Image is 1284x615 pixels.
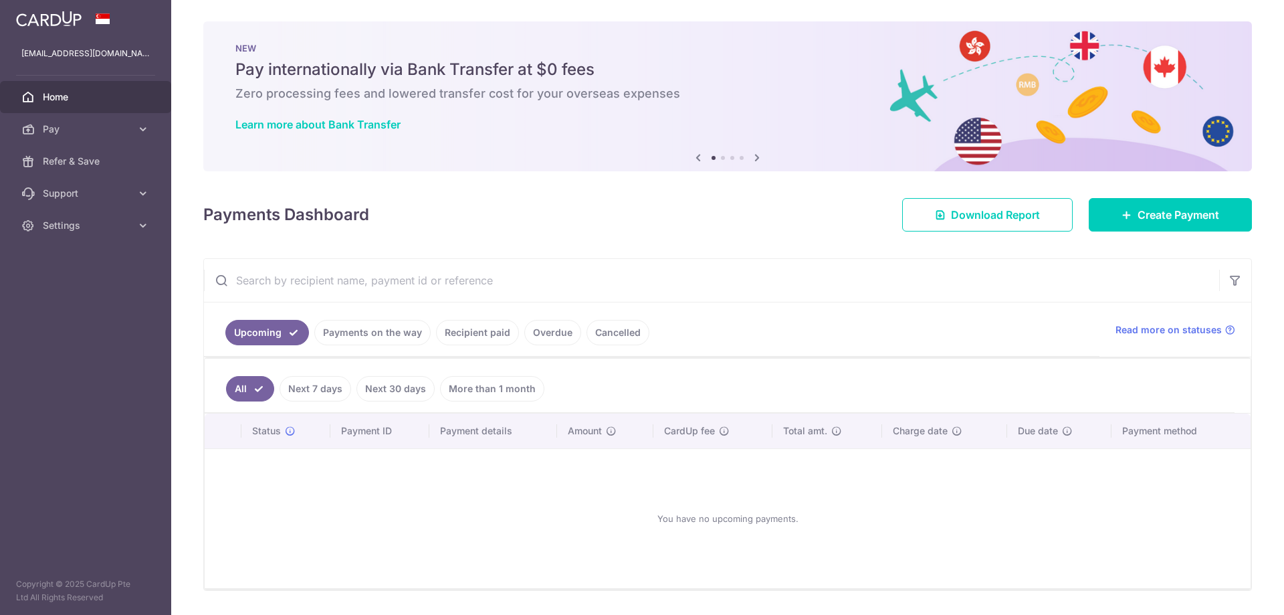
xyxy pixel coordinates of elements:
a: Next 7 days [280,376,351,402]
span: Home [43,90,131,104]
span: Settings [43,219,131,232]
th: Payment method [1111,414,1251,448]
iframe: Opens a widget where you can find more information [1198,575,1271,608]
a: Cancelled [586,320,649,345]
span: CardUp fee [664,424,715,438]
span: Amount [568,424,602,438]
a: Download Report [902,198,1073,232]
a: All [226,376,274,402]
span: Support [43,187,131,200]
h5: Pay internationally via Bank Transfer at $0 fees [235,59,1220,80]
span: Due date [1018,424,1058,438]
p: [EMAIL_ADDRESS][DOMAIN_NAME] [21,47,150,60]
span: Download Report [951,207,1040,223]
a: Learn more about Bank Transfer [235,118,401,131]
a: Upcoming [225,320,309,345]
span: Status [252,424,281,438]
input: Search by recipient name, payment id or reference [204,259,1219,302]
a: Overdue [524,320,581,345]
span: Refer & Save [43,155,131,168]
th: Payment details [429,414,558,448]
th: Payment ID [330,414,429,448]
a: Next 30 days [356,376,435,402]
div: You have no upcoming payments. [221,460,1235,578]
span: Total amt. [783,424,827,438]
a: Read more on statuses [1115,323,1235,337]
a: Create Payment [1089,198,1252,232]
h4: Payments Dashboard [203,203,369,227]
span: Create Payment [1138,207,1219,223]
span: Charge date [893,424,948,438]
span: Pay [43,122,131,136]
p: NEW [235,43,1220,54]
a: Recipient paid [436,320,519,345]
img: Bank transfer banner [203,21,1252,171]
img: CardUp [16,11,82,27]
a: More than 1 month [440,376,544,402]
h6: Zero processing fees and lowered transfer cost for your overseas expenses [235,86,1220,102]
a: Payments on the way [314,320,431,345]
span: Read more on statuses [1115,323,1222,337]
